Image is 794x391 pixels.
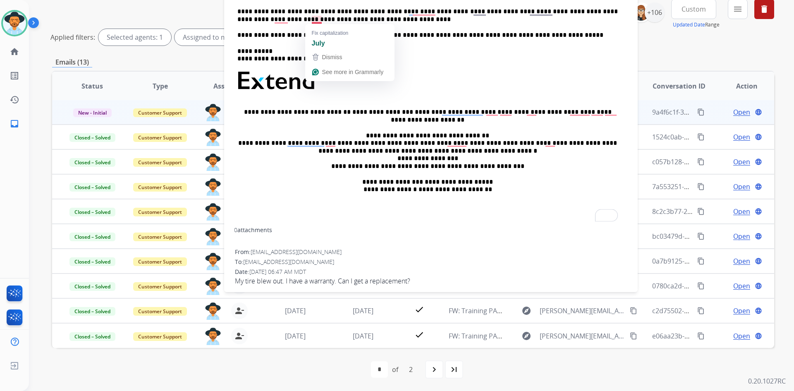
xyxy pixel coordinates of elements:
[755,108,762,116] mat-icon: language
[205,154,221,171] img: agent-avatar
[73,108,112,117] span: New - Initial
[205,278,221,295] img: agent-avatar
[733,281,750,291] span: Open
[10,47,19,57] mat-icon: home
[673,21,720,28] span: Range
[133,133,187,142] span: Customer Support
[755,183,762,190] mat-icon: language
[645,2,665,22] div: +106
[133,307,187,316] span: Customer Support
[69,307,115,316] span: Closed – Solved
[205,203,221,221] img: agent-avatar
[234,331,244,341] mat-icon: person_remove
[69,257,115,266] span: Closed – Solved
[652,132,772,142] span: 1524c0ab-75fe-4e98-bfd7-b28fffc576a5
[652,232,779,241] span: bc03479d-9ce0-41da-8736-8ef9e5dcd20e
[755,307,762,314] mat-icon: language
[682,7,706,11] span: Custom
[652,182,773,191] span: 7a553251-74fa-4a3f-872a-986c8a0ffd63
[755,208,762,215] mat-icon: language
[353,331,373,341] span: [DATE]
[652,281,777,290] span: 0780ca2d-018d-46ef-9407-c93fdde17a9c
[153,81,168,91] span: Type
[673,22,705,28] button: Updated Date
[69,183,115,192] span: Closed – Solved
[353,306,373,315] span: [DATE]
[69,208,115,216] span: Closed – Solved
[69,332,115,341] span: Closed – Solved
[733,107,750,117] span: Open
[234,226,272,234] div: attachments
[652,108,770,117] span: 9a4f6c1f-3ef4-480f-b56d-1666f7864f96
[205,228,221,245] img: agent-avatar
[235,268,627,276] div: Date:
[133,208,187,216] span: Customer Support
[235,258,627,266] div: To:
[234,306,244,316] mat-icon: person_remove
[733,157,750,167] span: Open
[733,256,750,266] span: Open
[755,158,762,166] mat-icon: language
[748,376,786,386] p: 0.20.1027RC
[52,57,92,67] p: Emails (13)
[133,108,187,117] span: Customer Support
[69,133,115,142] span: Closed – Solved
[697,183,705,190] mat-icon: content_copy
[697,108,705,116] mat-icon: content_copy
[697,208,705,215] mat-icon: content_copy
[449,306,605,315] span: FW: Training PA2: Do Not Assign ([PERSON_NAME])
[133,257,187,266] span: Customer Support
[540,331,625,341] span: [PERSON_NAME][EMAIL_ADDRESS][DOMAIN_NAME]
[10,119,19,129] mat-icon: inbox
[235,276,627,286] span: My tire blew out. I have a warranty. Can I get a replacement?
[69,282,115,291] span: Closed – Solved
[697,133,705,141] mat-icon: content_copy
[652,306,778,315] span: c2d75502-396a-4780-8ec0-9f0a16a66d91
[521,331,531,341] mat-icon: explore
[540,306,625,316] span: [PERSON_NAME][EMAIL_ADDRESS][DOMAIN_NAME]
[697,233,705,240] mat-icon: content_copy
[69,158,115,167] span: Closed – Solved
[50,32,95,42] p: Applied filters:
[285,306,306,315] span: [DATE]
[733,306,750,316] span: Open
[755,233,762,240] mat-icon: language
[652,157,777,166] span: c057b128-ac5b-4408-b9dc-ce06b9881ffb
[3,12,26,35] img: avatar
[213,81,242,91] span: Assignee
[414,330,424,340] mat-icon: check
[697,257,705,265] mat-icon: content_copy
[414,305,424,314] mat-icon: check
[697,282,705,290] mat-icon: content_copy
[133,158,187,167] span: Customer Support
[98,29,171,46] div: Selected agents: 1
[755,332,762,340] mat-icon: language
[652,257,780,266] span: 0a7b9125-400f-4d11-8c74-7db2373bec5b
[521,306,531,316] mat-icon: explore
[69,233,115,241] span: Closed – Solved
[733,331,750,341] span: Open
[652,207,777,216] span: 8c2c3b77-2765-4ce7-90ad-31f309f9d78b
[175,29,239,46] div: Assigned to me
[697,332,705,340] mat-icon: content_copy
[652,331,776,341] span: e06aa23b-a749-49c1-bc14-df86f9c36237
[251,248,342,256] span: [EMAIL_ADDRESS][DOMAIN_NAME]
[733,206,750,216] span: Open
[429,365,439,374] mat-icon: navigate_next
[205,328,221,345] img: agent-avatar
[755,133,762,141] mat-icon: language
[733,132,750,142] span: Open
[133,282,187,291] span: Customer Support
[755,257,762,265] mat-icon: language
[234,226,237,234] span: 0
[205,253,221,270] img: agent-avatar
[235,248,627,256] div: From:
[81,81,103,91] span: Status
[449,331,605,341] span: FW: Training PA4: Do Not Assign ([PERSON_NAME])
[697,158,705,166] mat-icon: content_copy
[706,72,774,101] th: Action
[759,4,769,14] mat-icon: delete
[733,182,750,192] span: Open
[205,104,221,121] img: agent-avatar
[755,282,762,290] mat-icon: language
